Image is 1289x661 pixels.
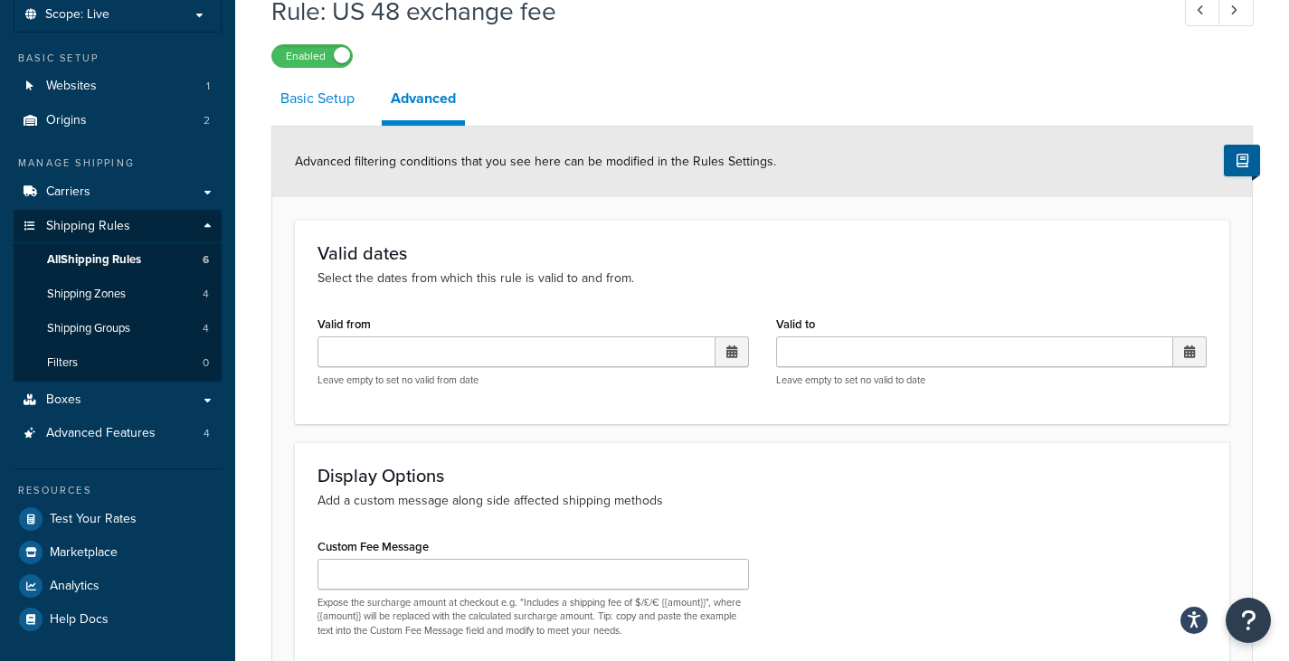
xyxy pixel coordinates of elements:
li: Shipping Rules [14,210,222,382]
li: Websites [14,70,222,103]
span: 2 [204,113,210,128]
span: All Shipping Rules [47,252,141,268]
div: Basic Setup [14,51,222,66]
span: 4 [204,426,210,441]
div: Manage Shipping [14,156,222,171]
span: Test Your Rates [50,512,137,527]
a: Test Your Rates [14,503,222,535]
label: Custom Fee Message [318,540,429,553]
p: Leave empty to set no valid from date [318,373,749,387]
button: Show Help Docs [1224,145,1260,176]
a: Boxes [14,383,222,417]
a: Shipping Groups4 [14,312,222,345]
li: Shipping Groups [14,312,222,345]
span: Advanced Features [46,426,156,441]
span: Help Docs [50,612,109,628]
a: Help Docs [14,603,222,636]
li: Origins [14,104,222,137]
p: Expose the surcharge amount at checkout e.g. "Includes a shipping fee of $/£/€ {{amount}}", where... [318,596,749,637]
p: Leave empty to set no valid to date [776,373,1208,387]
p: Add a custom message along side affected shipping methods [318,491,1207,511]
a: Shipping Zones4 [14,278,222,311]
span: Filters [47,355,78,371]
span: 6 [203,252,209,268]
a: Origins2 [14,104,222,137]
li: Filters [14,346,222,380]
a: Basic Setup [271,77,364,120]
label: Valid to [776,317,815,331]
span: Advanced filtering conditions that you see here can be modified in the Rules Settings. [295,152,776,171]
a: Advanced Features4 [14,417,222,450]
a: Marketplace [14,536,222,569]
a: Shipping Rules [14,210,222,243]
li: Advanced Features [14,417,222,450]
h3: Valid dates [318,243,1207,263]
span: Boxes [46,392,81,408]
li: Shipping Zones [14,278,222,311]
span: 1 [206,79,210,94]
a: AllShipping Rules6 [14,243,222,277]
span: Websites [46,79,97,94]
button: Open Resource Center [1226,598,1271,643]
span: Analytics [50,579,100,594]
a: Filters0 [14,346,222,380]
span: Shipping Rules [46,219,130,234]
span: 0 [203,355,209,371]
span: Marketplace [50,545,118,561]
span: 4 [203,287,209,302]
label: Enabled [272,45,352,67]
span: 4 [203,321,209,336]
label: Valid from [318,317,371,331]
p: Select the dates from which this rule is valid to and from. [318,269,1207,288]
span: Shipping Zones [47,287,126,302]
span: Origins [46,113,87,128]
span: Shipping Groups [47,321,130,336]
a: Analytics [14,570,222,602]
span: Scope: Live [45,7,109,23]
a: Websites1 [14,70,222,103]
div: Resources [14,483,222,498]
a: Carriers [14,175,222,209]
span: Carriers [46,184,90,200]
h3: Display Options [318,466,1207,486]
a: Advanced [382,77,465,126]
